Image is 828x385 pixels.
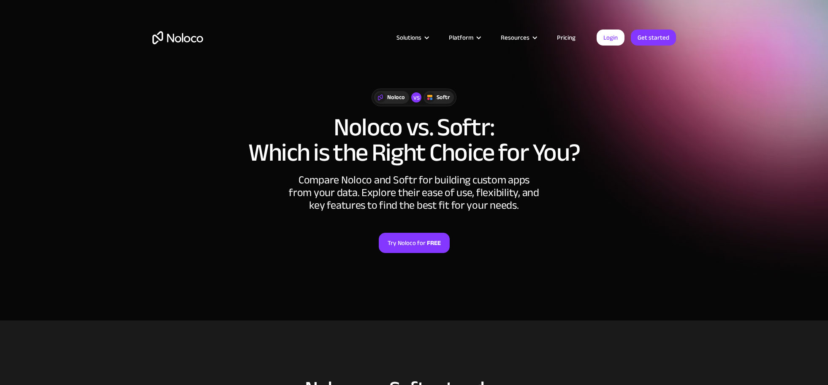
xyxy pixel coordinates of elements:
[288,174,541,212] div: Compare Noloco and Softr for building custom apps from your data. Explore their ease of use, flex...
[396,32,421,43] div: Solutions
[438,32,490,43] div: Platform
[387,93,405,102] div: Noloco
[437,93,450,102] div: Softr
[631,30,676,46] a: Get started
[152,31,203,44] a: home
[546,32,586,43] a: Pricing
[449,32,473,43] div: Platform
[490,32,546,43] div: Resources
[501,32,529,43] div: Resources
[386,32,438,43] div: Solutions
[411,92,421,102] div: vs
[152,115,676,165] h1: Noloco vs. Softr: Which is the Right Choice for You?
[597,30,624,46] a: Login
[379,233,450,253] a: Try Noloco forFREE
[427,237,441,248] strong: FREE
